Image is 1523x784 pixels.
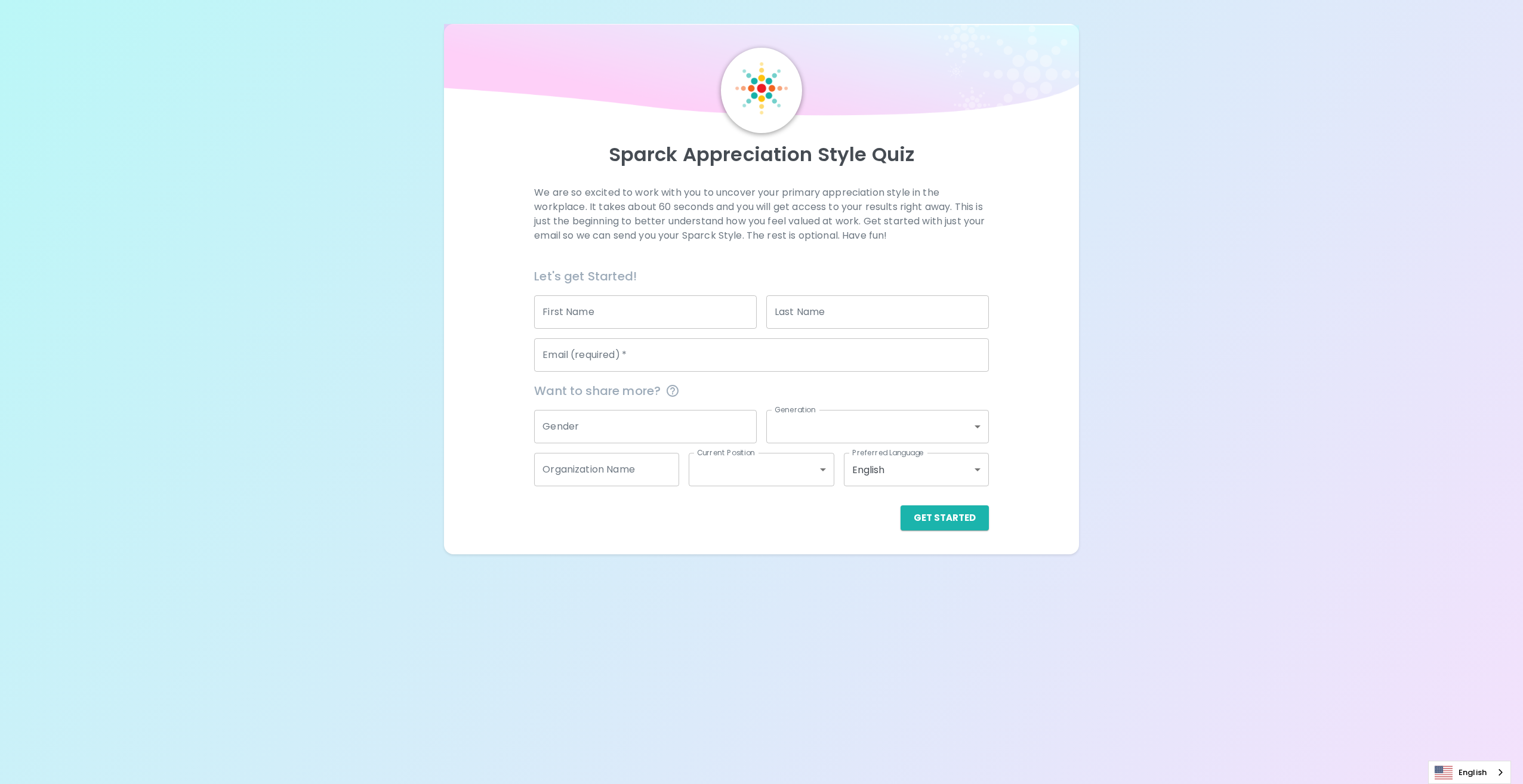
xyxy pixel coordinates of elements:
[1429,761,1510,783] a: English
[697,447,755,458] label: Current Position
[444,24,1078,124] img: wave
[852,447,924,458] label: Preferred Language
[1428,761,1511,784] div: Language
[735,62,788,115] img: Sparck Logo
[1428,761,1511,784] aside: Language selected: English
[534,186,988,243] p: We are so excited to work with you to uncover your primary appreciation style in the workplace. I...
[534,267,988,286] h6: Let's get Started!
[458,143,1064,166] p: Sparck Appreciation Style Quiz
[844,453,989,486] div: English
[901,505,989,530] button: Get Started
[775,405,816,415] label: Generation
[665,384,680,398] svg: This information is completely confidential and only used for aggregated appreciation studies at ...
[534,381,988,400] span: Want to share more?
